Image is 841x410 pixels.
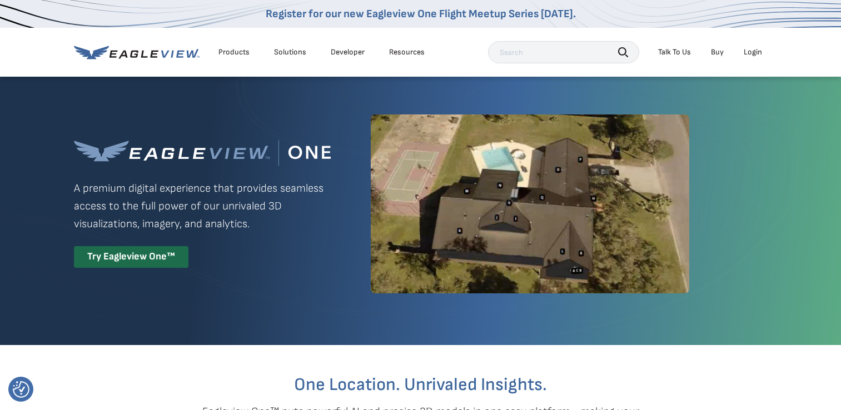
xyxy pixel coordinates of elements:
[389,47,425,57] div: Resources
[744,47,762,57] div: Login
[82,376,759,394] h2: One Location. Unrivaled Insights.
[711,47,724,57] a: Buy
[266,7,576,21] a: Register for our new Eagleview One Flight Meetup Series [DATE].
[331,47,365,57] a: Developer
[13,381,29,398] button: Consent Preferences
[274,47,306,57] div: Solutions
[74,179,331,233] p: A premium digital experience that provides seamless access to the full power of our unrivaled 3D ...
[488,41,639,63] input: Search
[74,140,331,166] img: Eagleview One™
[13,381,29,398] img: Revisit consent button
[74,246,188,268] div: Try Eagleview One™
[658,47,691,57] div: Talk To Us
[218,47,250,57] div: Products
